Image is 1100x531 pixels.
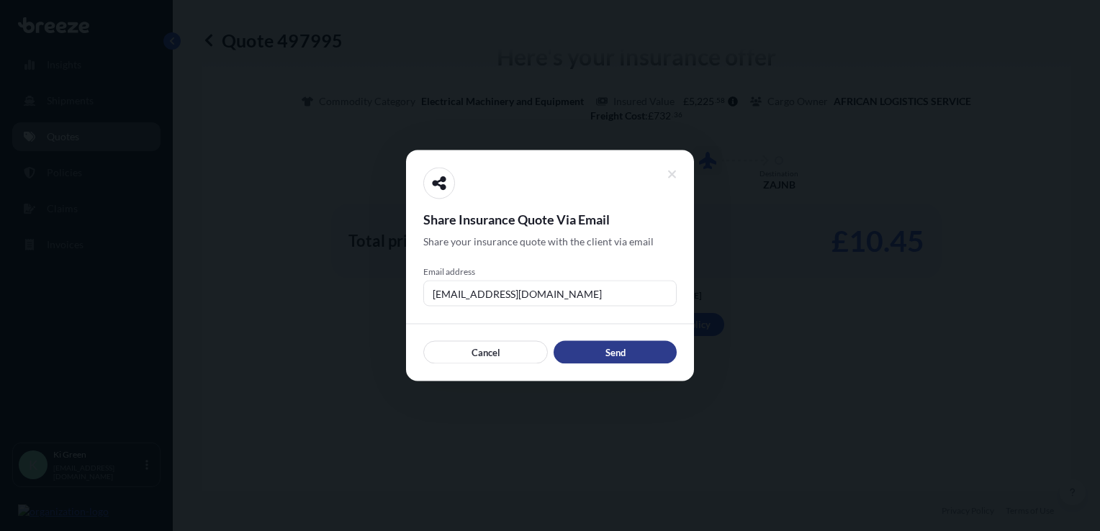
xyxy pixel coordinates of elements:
span: Share Insurance Quote Via Email [423,211,677,228]
button: Cancel [423,341,548,364]
input: example@gmail.com [423,281,677,307]
span: Share your insurance quote with the client via email [423,235,654,249]
p: Cancel [472,345,500,360]
button: Send [554,341,677,364]
span: Email address [423,266,677,278]
p: Send [605,345,626,360]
